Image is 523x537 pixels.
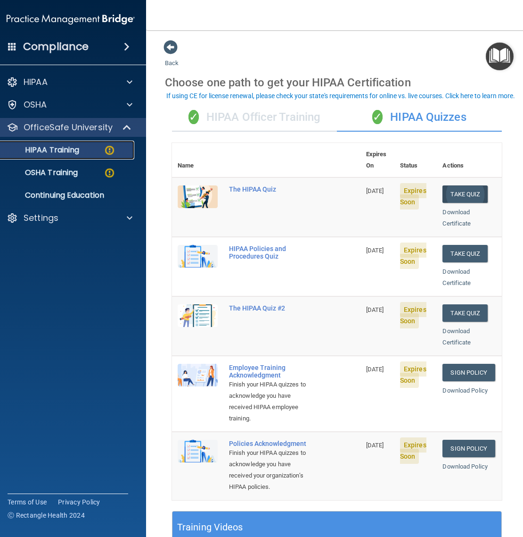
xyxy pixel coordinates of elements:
[229,440,313,447] div: Policies Acknowledgment
[7,122,132,133] a: OfficeSafe University
[400,302,426,328] span: Expires Soon
[442,364,495,381] a: Sign Policy
[172,143,223,177] th: Name
[172,103,337,132] div: HIPAA Officer Training
[229,304,313,312] div: The HIPAA Quiz #2
[366,306,384,313] span: [DATE]
[166,92,515,99] div: If using CE for license renewal, please check your state's requirements for online vs. live cours...
[400,437,426,464] span: Expires Soon
[400,243,426,269] span: Expires Soon
[442,209,471,227] a: Download Certificate
[394,143,437,177] th: Status
[337,103,502,132] div: HIPAA Quizzes
[1,145,79,155] p: HIPAA Training
[165,91,516,101] button: If using CE for license renewal, please check your state's requirements for online vs. live cours...
[229,364,313,379] div: Employee Training Acknowledgment
[486,42,514,70] button: Open Resource Center
[1,168,78,177] p: OSHA Training
[229,245,313,260] div: HIPAA Policies and Procedures Quiz
[177,519,243,536] h5: Training Videos
[24,212,58,224] p: Settings
[437,143,502,177] th: Actions
[442,268,471,286] a: Download Certificate
[229,379,313,424] div: Finish your HIPAA quizzes to acknowledge you have received HIPAA employee training.
[23,40,89,53] h4: Compliance
[400,183,426,210] span: Expires Soon
[165,69,509,96] div: Choose one path to get your HIPAA Certification
[360,470,512,508] iframe: Drift Widget Chat Controller
[366,247,384,254] span: [DATE]
[229,447,313,493] div: Finish your HIPAA quizzes to acknowledge you have received your organization’s HIPAA policies.
[366,187,384,194] span: [DATE]
[165,48,179,67] a: Back
[372,110,383,124] span: ✓
[24,99,47,110] p: OSHA
[24,76,48,88] p: HIPAA
[8,497,47,507] a: Terms of Use
[442,327,471,346] a: Download Certificate
[366,442,384,449] span: [DATE]
[7,99,132,110] a: OSHA
[442,185,488,203] button: Take Quiz
[1,191,130,200] p: Continuing Education
[366,366,384,373] span: [DATE]
[442,440,495,457] a: Sign Policy
[58,497,100,507] a: Privacy Policy
[442,463,488,470] a: Download Policy
[7,212,132,224] a: Settings
[442,245,488,262] button: Take Quiz
[442,304,488,322] button: Take Quiz
[360,143,394,177] th: Expires On
[24,122,113,133] p: OfficeSafe University
[7,10,135,29] img: PMB logo
[188,110,199,124] span: ✓
[8,511,85,520] span: Ⓒ Rectangle Health 2024
[104,144,115,156] img: warning-circle.0cc9ac19.png
[7,76,132,88] a: HIPAA
[442,387,488,394] a: Download Policy
[104,167,115,179] img: warning-circle.0cc9ac19.png
[229,185,313,193] div: The HIPAA Quiz
[400,361,426,388] span: Expires Soon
